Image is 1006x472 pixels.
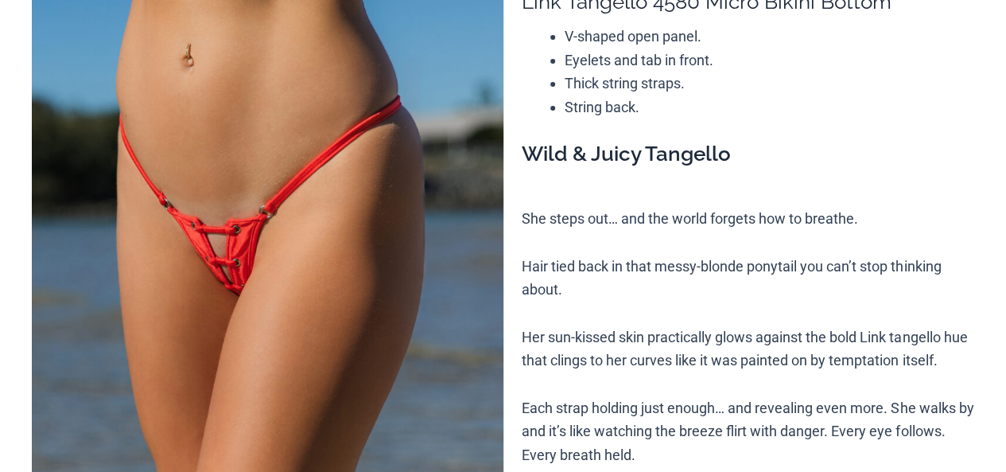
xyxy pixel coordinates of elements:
[565,96,974,119] li: String back.
[565,72,974,96] li: Thick string straps.
[522,141,974,168] h3: Wild & Juicy Tangello
[565,49,974,72] li: Eyelets and tab in front.
[565,25,974,49] li: V-shaped open panel.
